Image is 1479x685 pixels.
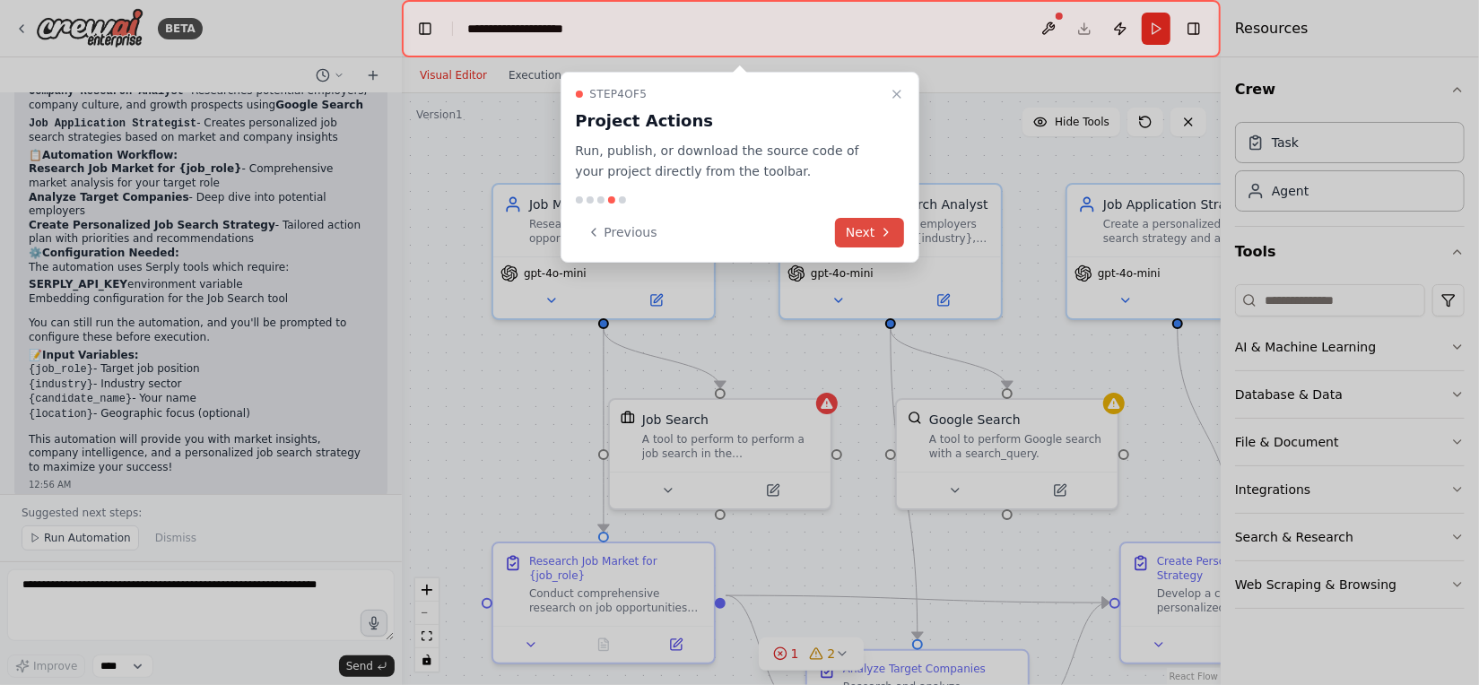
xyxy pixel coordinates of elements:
button: Hide left sidebar [413,16,438,41]
p: Run, publish, or download the source code of your project directly from the toolbar. [576,141,883,182]
button: Close walkthrough [886,83,908,105]
h3: Project Actions [576,108,883,134]
button: Next [835,218,904,247]
button: Previous [576,218,668,247]
span: Step 4 of 5 [590,87,648,101]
